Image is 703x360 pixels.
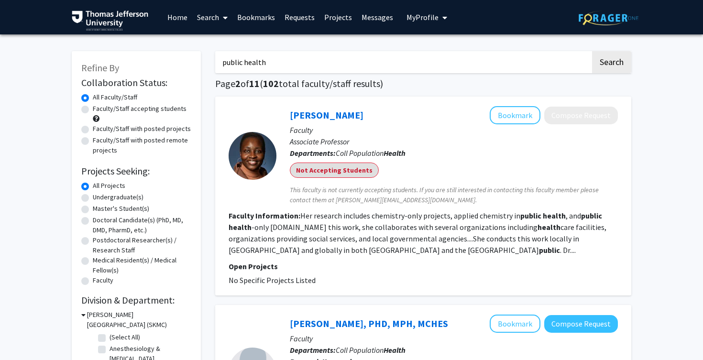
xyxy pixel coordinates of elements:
[93,192,143,202] label: Undergraduate(s)
[93,215,191,235] label: Doctoral Candidate(s) (PhD, MD, DMD, PharmD, etc.)
[163,0,192,34] a: Home
[357,0,398,34] a: Messages
[280,0,319,34] a: Requests
[93,255,191,275] label: Medical Resident(s) / Medical Fellow(s)
[490,315,540,333] button: Add Rickie Brawer, PHD, MPH, MCHES to Bookmarks
[93,135,191,155] label: Faculty/Staff with posted remote projects
[290,333,618,344] p: Faculty
[215,78,631,89] h1: Page of ( total faculty/staff results)
[229,261,618,272] p: Open Projects
[290,163,379,178] mat-chip: Not Accepting Students
[490,106,540,124] button: Add Harriet Okatch to Bookmarks
[290,109,363,121] a: [PERSON_NAME]
[235,77,241,89] span: 2
[87,310,191,330] h3: [PERSON_NAME][GEOGRAPHIC_DATA] (SKMC)
[215,51,591,73] input: Search Keywords
[229,275,316,285] span: No Specific Projects Listed
[384,345,406,355] b: Health
[93,204,149,214] label: Master's Student(s)
[229,222,252,232] b: health
[229,211,606,255] fg-read-more: Her research includes chemistry-only projects, applied chemistry in , and -only [DOMAIN_NAME] thi...
[543,211,566,220] b: health
[249,77,260,89] span: 11
[263,77,279,89] span: 102
[581,211,602,220] b: public
[592,51,631,73] button: Search
[93,124,191,134] label: Faculty/Staff with posted projects
[539,245,560,255] b: public
[290,136,618,147] p: Associate Professor
[81,295,191,306] h2: Division & Department:
[384,148,406,158] b: Health
[93,104,187,114] label: Faculty/Staff accepting students
[81,77,191,88] h2: Collaboration Status:
[290,124,618,136] p: Faculty
[93,92,137,102] label: All Faculty/Staff
[319,0,357,34] a: Projects
[232,0,280,34] a: Bookmarks
[229,211,300,220] b: Faculty Information:
[192,0,232,34] a: Search
[538,222,560,232] b: health
[93,275,113,285] label: Faculty
[290,345,336,355] b: Departments:
[72,11,148,31] img: Thomas Jefferson University Logo
[93,235,191,255] label: Postdoctoral Researcher(s) / Research Staff
[290,185,618,205] span: This faculty is not currently accepting students. If you are still interested in contacting this ...
[81,62,119,74] span: Refine By
[81,165,191,177] h2: Projects Seeking:
[544,107,618,124] button: Compose Request to Harriet Okatch
[7,317,41,353] iframe: Chat
[520,211,541,220] b: public
[579,11,638,25] img: ForagerOne Logo
[110,332,140,342] label: (Select All)
[290,317,448,329] a: [PERSON_NAME], PHD, MPH, MCHES
[544,315,618,333] button: Compose Request to Rickie Brawer, PHD, MPH, MCHES
[336,148,406,158] span: Coll Population
[93,181,125,191] label: All Projects
[336,345,406,355] span: Coll Population
[406,12,439,22] span: My Profile
[290,148,336,158] b: Departments:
